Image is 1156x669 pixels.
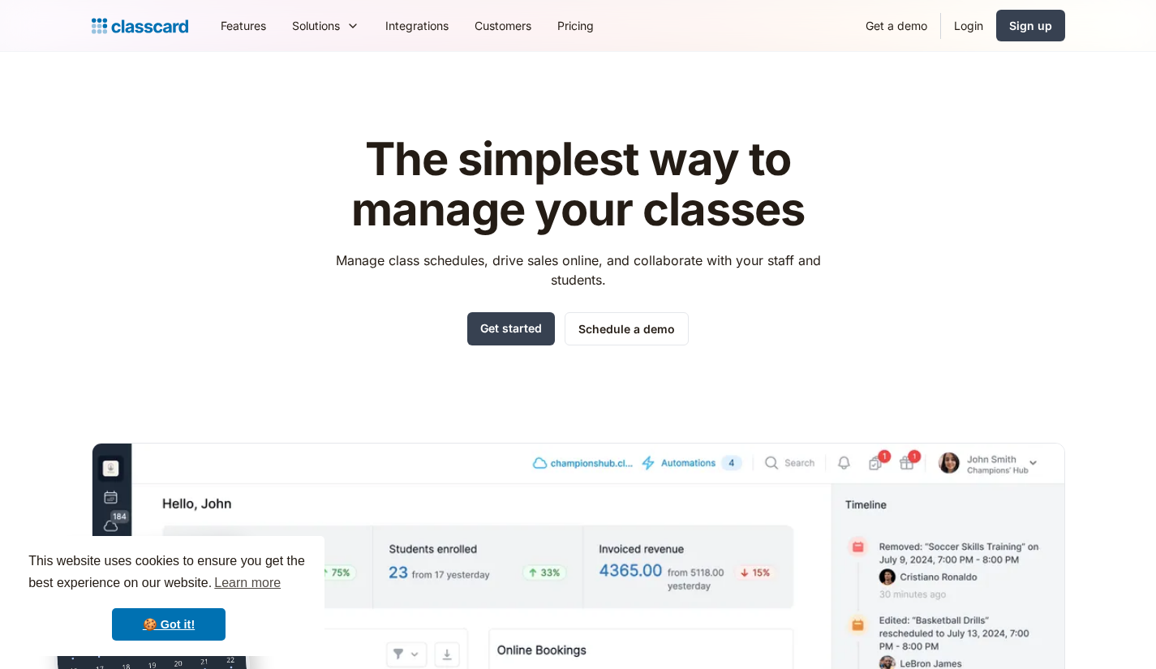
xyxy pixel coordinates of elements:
a: Pricing [544,7,607,44]
a: Customers [462,7,544,44]
div: cookieconsent [13,536,324,656]
div: Solutions [279,7,372,44]
p: Manage class schedules, drive sales online, and collaborate with your staff and students. [320,251,836,289]
a: Get a demo [853,7,940,44]
a: Features [208,7,279,44]
div: Solutions [292,17,340,34]
a: learn more about cookies [212,571,283,595]
a: dismiss cookie message [112,608,226,641]
div: Sign up [1009,17,1052,34]
a: home [92,15,188,37]
a: Integrations [372,7,462,44]
h1: The simplest way to manage your classes [320,135,836,234]
a: Get started [467,312,555,345]
a: Schedule a demo [565,312,689,345]
span: This website uses cookies to ensure you get the best experience on our website. [28,551,309,595]
a: Sign up [996,10,1065,41]
a: Login [941,7,996,44]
